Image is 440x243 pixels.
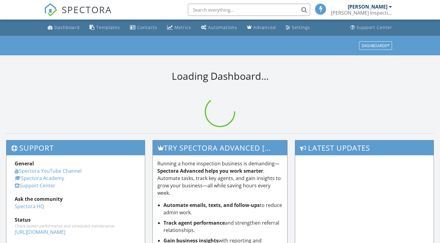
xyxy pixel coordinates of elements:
[292,24,310,30] div: Settings
[54,24,80,30] div: Dashboard
[153,140,288,155] h3: Try spectora advanced [DATE]
[15,223,137,228] div: Check system performance and scheduled maintenance.
[157,168,263,174] strong: Spectora Advanced helps you work smarter
[45,22,82,33] a: Dashboard
[15,168,82,174] a: Spectora YouTube Channel
[15,216,137,223] div: Status
[15,229,65,235] a: [URL][DOMAIN_NAME]
[15,203,44,210] a: Spectora HQ
[295,140,434,155] h3: Latest Updates
[96,24,120,30] div: Templates
[44,8,112,21] a: SPECTORA
[15,160,34,167] strong: General
[253,24,276,30] div: Advanced
[174,24,191,30] div: Metrics
[137,24,157,30] div: Contacts
[87,22,123,33] a: Templates
[163,202,260,208] strong: Automate emails, texts, and follow-ups
[362,43,389,48] div: Dashboards
[165,22,194,33] a: Metrics
[127,22,160,33] a: Contacts
[188,4,310,16] input: Search everything...
[359,41,392,50] button: Dashboards
[208,24,237,30] div: Automations
[348,22,395,33] a: Support Center
[15,195,137,203] div: Ask the community
[199,22,240,33] a: Automations (Basic)
[244,22,278,33] a: Advanced
[15,182,55,189] a: Support Center
[283,22,313,33] a: Settings
[15,175,64,182] a: Spectora Academy
[163,219,283,234] li: and strengthen referral relationships.
[6,140,145,155] h3: Support
[157,160,283,197] p: Running a home inspection business is demanding— . Automate tasks, track key agents, and gain ins...
[357,24,392,30] div: Support Center
[44,3,57,17] img: The Best Home Inspection Software - Spectora
[163,219,225,226] strong: Track agent performance
[331,10,392,16] div: Samson Inspections
[62,3,112,16] span: SPECTORA
[348,4,387,10] div: [PERSON_NAME]
[163,201,283,216] li: to reduce admin work.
